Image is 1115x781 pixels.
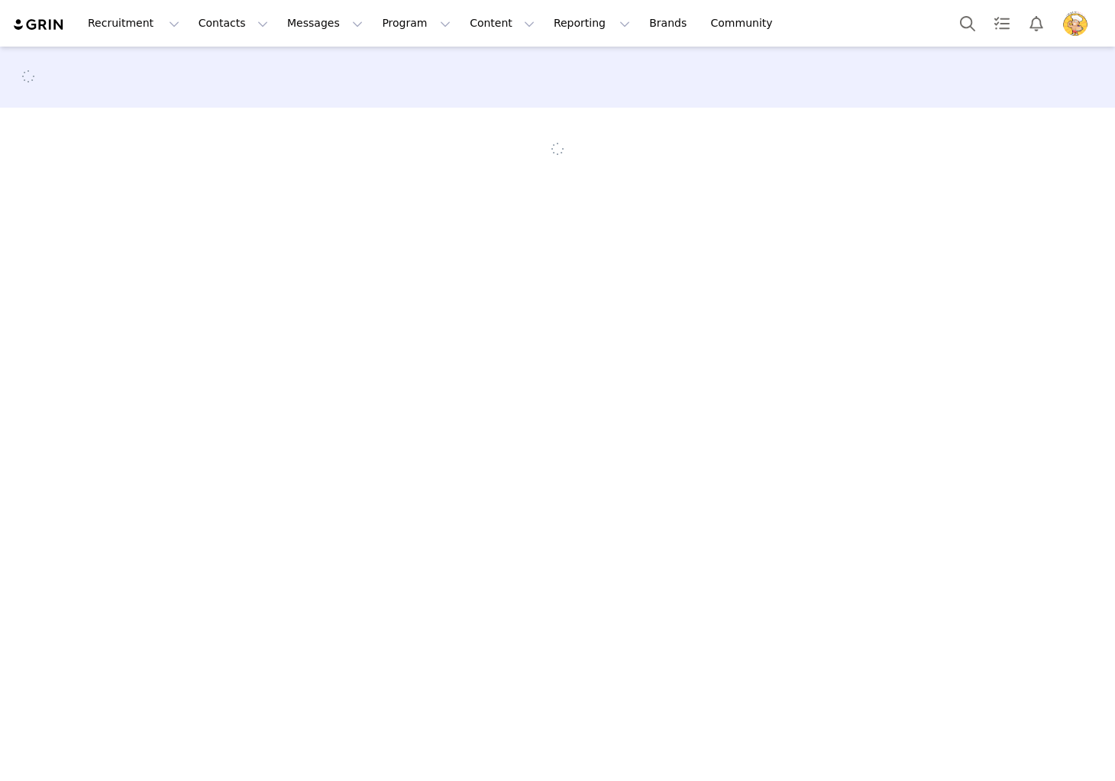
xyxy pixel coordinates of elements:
[951,6,984,40] button: Search
[79,6,189,40] button: Recruitment
[985,6,1019,40] a: Tasks
[545,6,639,40] button: Reporting
[1063,11,1088,36] img: cb0713aa-510e-4d92-b486-84fc03356121.png
[12,18,66,32] img: grin logo
[278,6,372,40] button: Messages
[189,6,277,40] button: Contacts
[1054,11,1103,36] button: Profile
[640,6,700,40] a: Brands
[1020,6,1053,40] button: Notifications
[702,6,789,40] a: Community
[461,6,544,40] button: Content
[373,6,460,40] button: Program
